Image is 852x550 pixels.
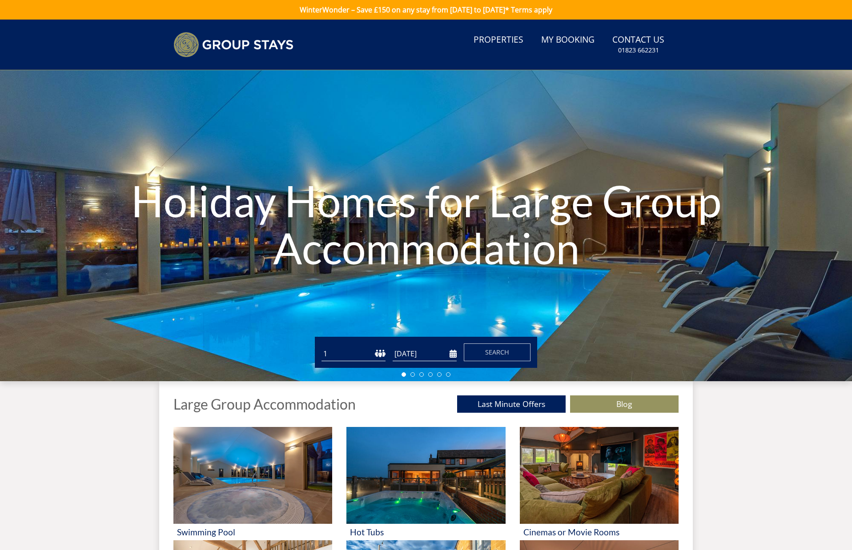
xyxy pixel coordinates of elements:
[538,30,598,50] a: My Booking
[464,343,530,361] button: Search
[173,32,293,57] img: Group Stays
[485,348,509,356] span: Search
[346,427,505,524] img: 'Hot Tubs' - Large Group Accommodation Holiday Ideas
[128,159,724,289] h1: Holiday Homes for Large Group Accommodation
[618,46,659,55] small: 01823 662231
[570,395,679,413] a: Blog
[173,427,332,524] img: 'Swimming Pool' - Large Group Accommodation Holiday Ideas
[173,427,332,540] a: 'Swimming Pool' - Large Group Accommodation Holiday Ideas Swimming Pool
[520,427,679,540] a: 'Cinemas or Movie Rooms' - Large Group Accommodation Holiday Ideas Cinemas or Movie Rooms
[520,427,679,524] img: 'Cinemas or Movie Rooms' - Large Group Accommodation Holiday Ideas
[177,527,329,537] h3: Swimming Pool
[393,347,457,361] input: Arrival Date
[346,427,505,540] a: 'Hot Tubs' - Large Group Accommodation Holiday Ideas Hot Tubs
[470,30,527,50] a: Properties
[350,527,502,537] h3: Hot Tubs
[609,30,668,59] a: Contact Us01823 662231
[523,527,675,537] h3: Cinemas or Movie Rooms
[457,395,566,413] a: Last Minute Offers
[173,396,356,412] h1: Large Group Accommodation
